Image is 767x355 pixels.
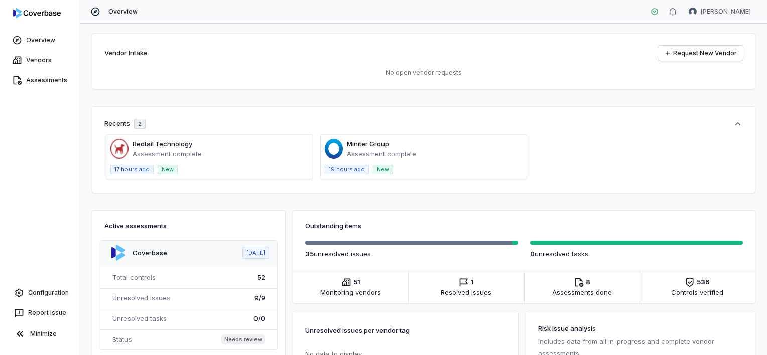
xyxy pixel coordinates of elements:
[133,140,192,148] a: Redtail Technology
[320,287,381,297] span: Monitoring vendors
[701,8,751,16] span: [PERSON_NAME]
[552,287,612,297] span: Assessments done
[104,48,148,58] h2: Vendor Intake
[2,31,78,49] a: Overview
[530,249,743,259] p: unresolved task s
[4,304,76,322] button: Report Issue
[530,250,535,258] span: 0
[697,277,710,287] span: 536
[2,71,78,89] a: Assessments
[353,277,360,287] span: 51
[671,287,723,297] span: Controls verified
[471,277,474,287] span: 1
[4,284,76,302] a: Configuration
[104,119,146,129] div: Recents
[305,323,410,337] p: Unresolved issues per vendor tag
[104,221,273,231] h3: Active assessments
[108,8,138,16] span: Overview
[13,8,61,18] img: logo-D7KZi-bG.svg
[689,8,697,16] img: Shannon LeBlanc avatar
[104,119,743,129] button: Recents2
[658,46,743,61] a: Request New Vendor
[138,120,142,128] span: 2
[4,324,76,344] button: Minimize
[586,277,590,287] span: 8
[133,249,167,257] a: Coverbase
[305,221,743,231] h3: Outstanding items
[538,323,743,333] h3: Risk issue analysis
[305,249,518,259] p: unresolved issue s
[104,69,743,77] p: No open vendor requests
[683,4,757,19] button: Shannon LeBlanc avatar[PERSON_NAME]
[441,287,491,297] span: Resolved issues
[347,140,389,148] a: Miniter Group
[2,51,78,69] a: Vendors
[305,250,314,258] span: 35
